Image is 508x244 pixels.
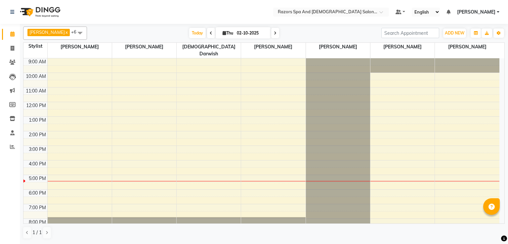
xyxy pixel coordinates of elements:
[457,9,495,16] span: [PERSON_NAME]
[306,43,370,51] span: [PERSON_NAME]
[25,102,47,109] div: 12:00 PM
[17,3,62,21] img: logo
[27,58,47,65] div: 9:00 AM
[27,204,47,211] div: 7:00 PM
[27,160,47,167] div: 4:00 PM
[241,43,305,51] span: [PERSON_NAME]
[27,175,47,182] div: 5:00 PM
[29,30,65,35] span: [PERSON_NAME]
[381,28,439,38] input: Search Appointment
[24,88,47,94] div: 11:00 AM
[112,43,176,51] span: [PERSON_NAME]
[27,117,47,124] div: 1:00 PM
[23,43,47,50] div: Stylist
[480,217,501,237] iframe: chat widget
[24,73,47,80] div: 10:00 AM
[71,29,81,34] span: +6
[27,190,47,197] div: 6:00 PM
[27,131,47,138] div: 2:00 PM
[435,43,499,51] span: [PERSON_NAME]
[48,43,112,51] span: [PERSON_NAME]
[177,43,241,58] span: [DEMOGRAPHIC_DATA] Darwish
[27,219,47,226] div: 8:00 PM
[370,43,435,51] span: [PERSON_NAME]
[65,30,68,35] a: x
[27,146,47,153] div: 3:00 PM
[445,30,464,35] span: ADD NEW
[32,229,42,236] span: 1 / 1
[189,28,206,38] span: Today
[443,29,466,38] button: ADD NEW
[221,30,235,35] span: Thu
[235,28,268,38] input: 2025-10-02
